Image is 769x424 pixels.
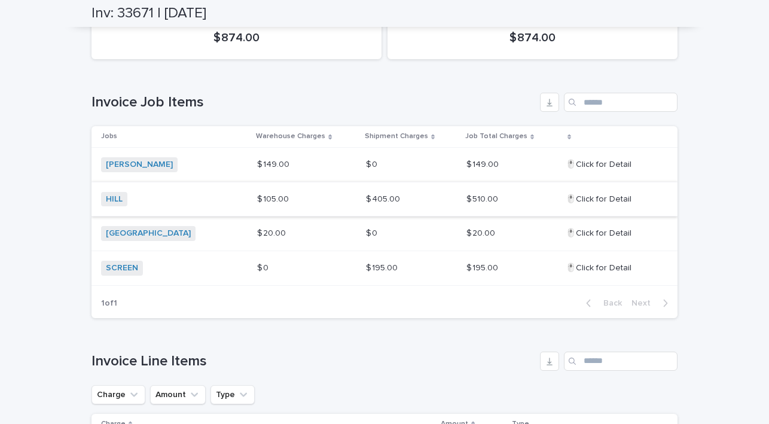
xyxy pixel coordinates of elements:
[210,385,255,404] button: Type
[365,130,428,143] p: Shipment Charges
[101,130,117,143] p: Jobs
[466,261,501,273] p: $ 195.00
[366,157,380,170] p: $ 0
[566,261,634,273] p: 🖱️Click for Detail
[366,261,400,273] p: $ 195.00
[566,157,634,170] p: 🖱️Click for Detail
[466,192,501,205] p: $ 510.00
[106,194,123,205] a: HILL
[366,192,402,205] p: $ 405.00
[91,289,127,318] p: 1 of 1
[91,182,678,216] tr: HILL $ 105.00$ 105.00 $ 405.00$ 405.00 $ 510.00$ 510.00 🖱️Click for Detail🖱️Click for Detail
[91,94,535,111] h1: Invoice Job Items
[564,352,678,371] input: Search
[466,157,501,170] p: $ 149.00
[564,93,678,112] input: Search
[566,226,634,239] p: 🖱️Click for Detail
[91,251,678,286] tr: SCREEN $ 0$ 0 $ 195.00$ 195.00 $ 195.00$ 195.00 🖱️Click for Detail🖱️Click for Detail
[627,298,678,309] button: Next
[91,216,678,251] tr: [GEOGRAPHIC_DATA] $ 20.00$ 20.00 $ 0$ 0 $ 20.00$ 20.00 🖱️Click for Detail🖱️Click for Detail
[106,30,367,45] p: $ 874.00
[366,226,380,239] p: $ 0
[91,353,535,370] h1: Invoice Line Items
[257,192,291,205] p: $ 105.00
[150,385,206,404] button: Amount
[596,299,622,307] span: Back
[106,160,173,170] a: [PERSON_NAME]
[91,5,206,22] h2: Inv: 33671 | [DATE]
[91,147,678,182] tr: [PERSON_NAME] $ 149.00$ 149.00 $ 0$ 0 $ 149.00$ 149.00 🖱️Click for Detail🖱️Click for Detail
[106,228,191,239] a: [GEOGRAPHIC_DATA]
[576,298,627,309] button: Back
[566,192,634,205] p: 🖱️Click for Detail
[465,130,527,143] p: Job Total Charges
[402,30,663,45] p: $ 874.00
[257,157,292,170] p: $ 149.00
[257,226,288,239] p: $ 20.00
[257,261,271,273] p: $ 0
[466,226,498,239] p: $ 20.00
[106,263,138,273] a: SCREEN
[631,299,658,307] span: Next
[91,385,145,404] button: Charge
[256,130,325,143] p: Warehouse Charges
